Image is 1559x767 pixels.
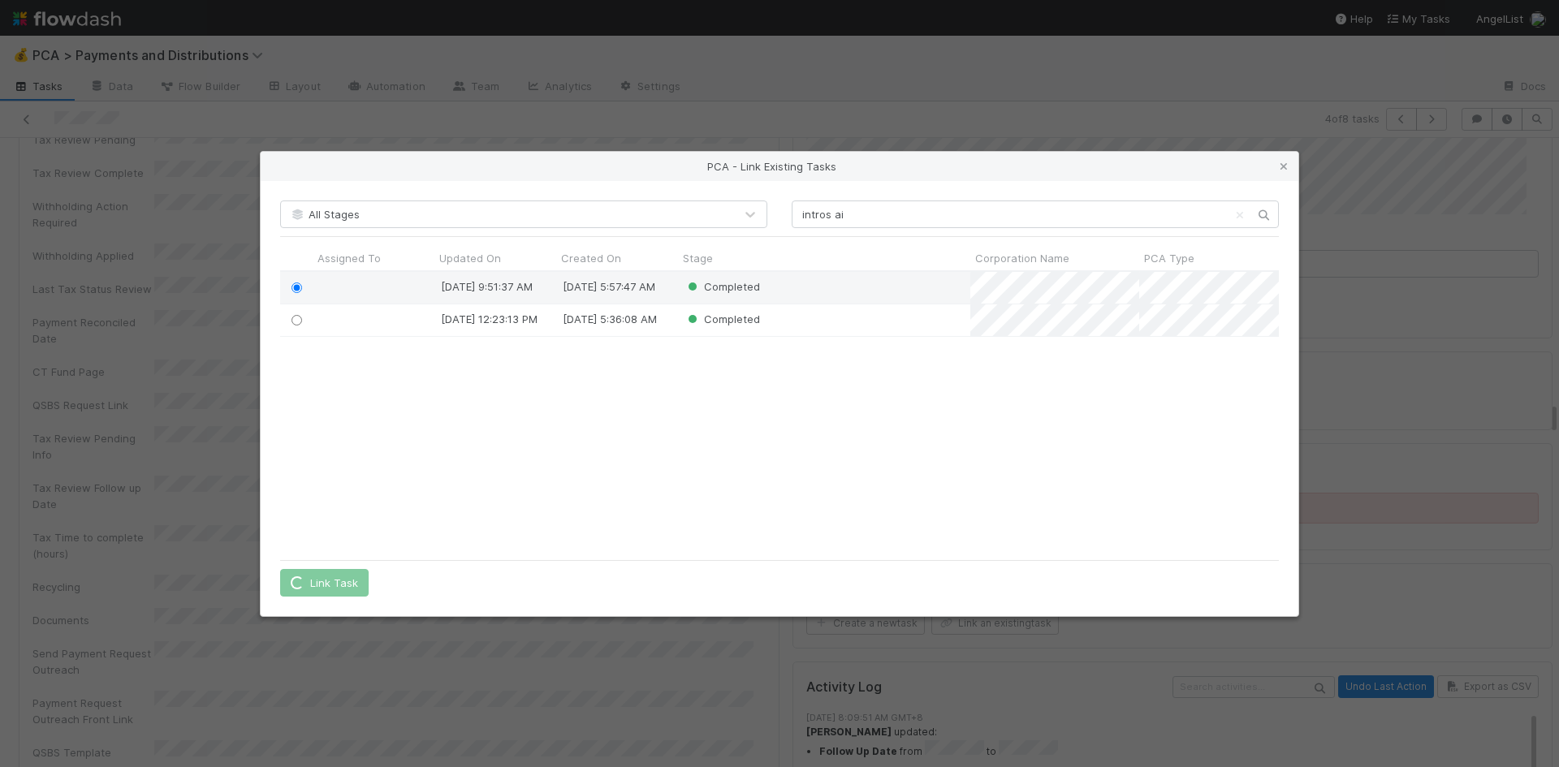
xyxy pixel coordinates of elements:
[563,311,657,327] div: [DATE] 5:36:08 AM
[292,315,302,325] input: Toggle Row Selected
[261,152,1298,181] div: PCA - Link Existing Tasks
[792,200,1279,228] input: Search
[975,250,1069,266] span: Corporation Name
[289,208,360,221] span: All Stages
[280,569,369,597] button: Link Task
[684,278,760,295] div: Completed
[1232,202,1248,228] button: Clear search
[563,278,655,295] div: [DATE] 5:57:47 AM
[441,311,538,327] div: [DATE] 12:23:13 PM
[1144,250,1194,266] span: PCA Type
[684,312,760,325] span: Completed
[439,250,501,266] span: Updated On
[292,282,302,293] input: Toggle Row Selected
[317,250,381,266] span: Assigned To
[561,250,621,266] span: Created On
[684,280,760,293] span: Completed
[684,311,760,327] div: Completed
[441,278,533,295] div: [DATE] 9:51:37 AM
[683,250,713,266] span: Stage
